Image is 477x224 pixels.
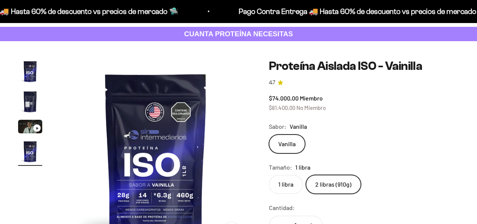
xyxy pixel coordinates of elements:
[18,59,42,86] button: Ir al artículo 1
[269,203,295,213] label: Cantidad:
[269,59,459,73] h1: Proteína Aislada ISO - Vainilla
[269,104,295,111] span: $81.400,00
[18,90,42,114] img: Proteína Aislada ISO - Vainilla
[300,94,323,102] span: Miembro
[295,162,310,172] span: 1 libra
[18,139,42,164] img: Proteína Aislada ISO - Vainilla
[18,120,42,136] button: Ir al artículo 3
[18,139,42,166] button: Ir al artículo 4
[269,79,275,87] span: 4.7
[18,59,42,83] img: Proteína Aislada ISO - Vainilla
[269,79,459,87] a: 4.74.7 de 5.0 estrellas
[269,162,292,172] legend: Tamaño:
[269,122,287,131] legend: Sabor:
[18,90,42,116] button: Ir al artículo 2
[290,122,307,131] span: Vanilla
[269,94,299,102] span: $74.000,00
[184,30,293,38] strong: CUANTA PROTEÍNA NECESITAS
[296,104,326,111] span: No Miembro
